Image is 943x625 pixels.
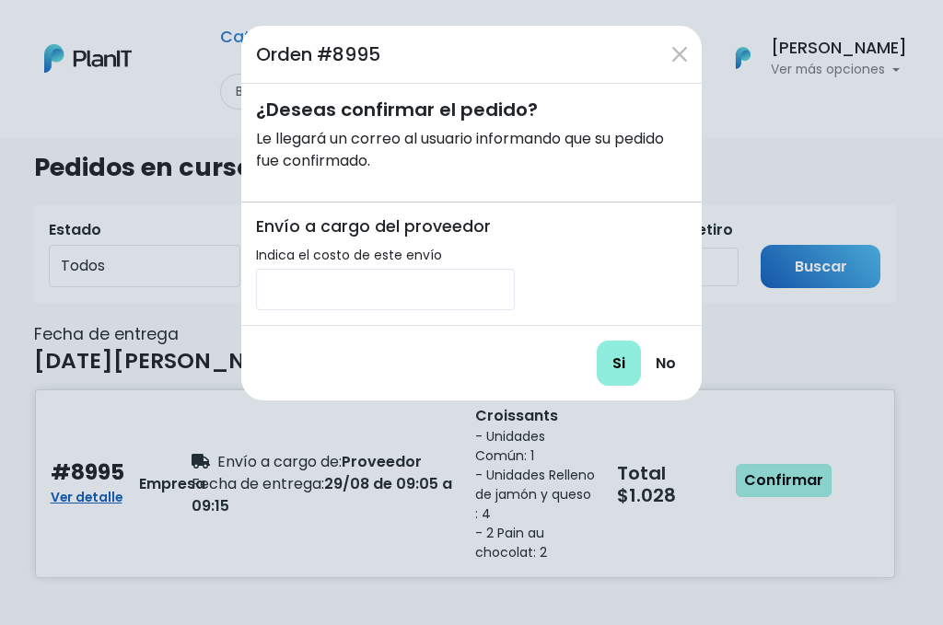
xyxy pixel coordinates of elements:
input: Si [597,341,641,386]
a: No [645,341,687,385]
h6: Envío a cargo del proveedor [256,217,515,237]
button: Close [665,40,694,69]
h5: ¿Deseas confirmar el pedido? [256,98,687,121]
h5: Orden #8995 [256,41,380,68]
div: ¿Necesitás ayuda? [95,17,265,53]
p: Le llegará un correo al usuario informando que su pedido fue confirmado. [256,128,687,172]
label: Indica el costo de este envío [256,246,442,265]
